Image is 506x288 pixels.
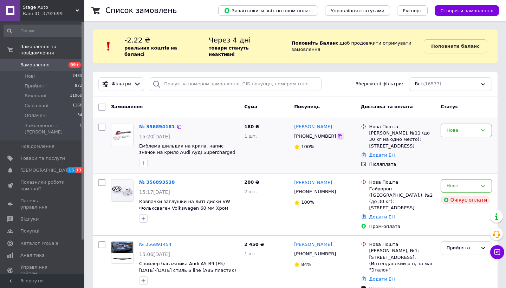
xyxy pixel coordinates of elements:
[105,6,177,15] h1: Список замовлень
[25,112,47,119] span: Оплачені
[20,264,65,277] span: Управління сайтом
[369,276,395,282] a: Додати ЕН
[209,45,249,57] b: товари стануть неактивні
[369,152,395,158] a: Додати ЕН
[25,83,46,89] span: Прийняті
[111,104,143,109] span: Замовлення
[294,179,332,186] a: [PERSON_NAME]
[293,249,337,258] div: [PHONE_NUMBER]
[25,73,35,79] span: Нові
[244,179,259,185] span: 200 ₴
[67,167,75,173] span: 15
[25,103,48,109] span: Скасовані
[111,179,133,201] img: Фото товару
[301,199,314,205] span: 100%
[431,44,480,49] b: Поповнити баланс
[72,73,82,79] span: 2433
[20,143,54,150] span: Повідомлення
[369,223,435,230] div: Пром-оплата
[20,44,84,56] span: Замовлення та повідомлення
[447,127,478,134] div: Нове
[441,196,490,204] div: Очікує оплати
[209,36,251,44] span: Через 4 дні
[139,251,170,257] span: 15:06[DATE]
[244,104,257,109] span: Cума
[139,143,235,162] a: Емблема шильдик на крила, напис значок на крило Audi Ауді Supercharged Суперчарджед Червоний+хром
[244,251,257,256] span: 1 шт.
[447,244,478,252] div: Прийнято
[80,123,82,135] span: 0
[69,62,81,68] span: 99+
[20,179,65,192] span: Показники роботи компанії
[435,5,499,16] button: Створити замовлення
[244,189,257,194] span: 2 шт.
[75,83,82,89] span: 973
[447,182,478,190] div: Нове
[293,187,337,196] div: [PHONE_NUMBER]
[281,35,424,58] div: , щоб продовжити отримувати замовлення
[103,41,114,52] img: :exclamation:
[218,5,318,16] button: Завантажити звіт по пром-оплаті
[139,199,230,211] span: Ковпачки заглушки на литі диски VW Фольксваген Volkswagen 60 мм Хром
[111,241,134,264] a: Фото товару
[440,8,493,13] span: Створити замовлення
[301,262,311,267] span: 84%
[139,134,170,139] span: 15:20[DATE]
[294,124,332,130] a: [PERSON_NAME]
[20,240,58,247] span: Каталог ProSale
[244,242,264,247] span: 2 450 ₴
[369,248,435,273] div: [PERSON_NAME], №1: [STREET_ADDRESS], (Интенданский р-н, за маг. "Эталон"
[294,241,332,248] a: [PERSON_NAME]
[490,245,504,259] button: Чат з покупцем
[397,5,428,16] button: Експорт
[111,124,134,146] a: Фото товару
[124,36,150,44] span: -2.22 ₴
[77,112,82,119] span: 34
[423,81,441,86] span: (16577)
[20,167,72,174] span: [DEMOGRAPHIC_DATA]
[111,242,133,263] img: Фото товару
[139,189,170,195] span: 15:17[DATE]
[369,214,395,220] a: Додати ЕН
[369,124,435,130] div: Нова Пошта
[292,40,338,46] b: Поповніть Баланс
[139,179,175,185] a: № 356893538
[72,103,82,109] span: 1168
[75,167,83,173] span: 13
[150,77,322,91] input: Пошук за номером замовлення, ПІБ покупця, номером телефону, Email, номером накладної
[403,8,422,13] span: Експорт
[361,104,413,109] span: Доставка та оплата
[356,81,403,87] span: Збережені фільтри:
[112,81,131,87] span: Фільтри
[20,198,65,210] span: Панель управління
[369,161,435,168] div: Післяплата
[25,123,80,135] span: Замовлення з [PERSON_NAME]
[124,45,177,57] b: реальних коштів на балансі
[415,81,422,87] span: Всі
[139,124,175,129] a: № 356894181
[4,25,83,37] input: Пошук
[424,39,487,53] a: Поповнити баланс
[369,130,435,149] div: [PERSON_NAME], №11 (до 30 кг на одно место): [STREET_ADDRESS]
[325,5,390,16] button: Управління статусами
[244,133,257,139] span: 1 шт.
[20,155,65,162] span: Товари та послуги
[139,261,236,279] a: Спойлер багажника Audi A5 B9 (F5) [DATE]-[DATE] стиль S line (ABS пластик) Ауді А5 Б9 чорний глянець
[23,4,76,11] span: Stage Auto
[331,8,384,13] span: Управління статусами
[70,93,82,99] span: 11969
[369,241,435,248] div: Нова Пошта
[369,186,435,211] div: Гайворон ([GEOGRAPHIC_DATA].), №2 (до 30 кг): [STREET_ADDRESS]
[224,7,312,14] span: Завантажити звіт по пром-оплаті
[20,216,39,222] span: Відгуки
[139,242,171,247] a: № 356891454
[369,179,435,185] div: Нова Пошта
[441,104,458,109] span: Статус
[111,124,133,146] img: Фото товару
[428,8,499,13] a: Створити замовлення
[293,132,337,141] div: [PHONE_NUMBER]
[244,124,259,129] span: 180 ₴
[111,179,134,202] a: Фото товару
